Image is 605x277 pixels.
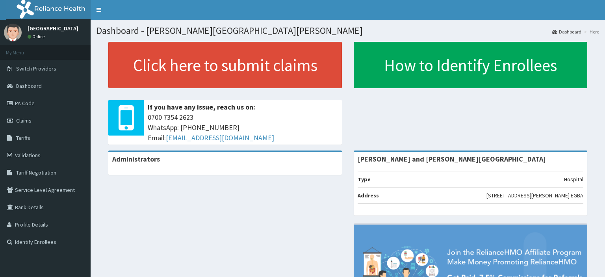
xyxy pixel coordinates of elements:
b: Administrators [112,154,160,164]
h1: Dashboard - [PERSON_NAME][GEOGRAPHIC_DATA][PERSON_NAME] [97,26,599,36]
span: 0700 7354 2623 WhatsApp: [PHONE_NUMBER] Email: [148,112,338,143]
span: Claims [16,117,32,124]
p: [GEOGRAPHIC_DATA] [28,26,78,31]
p: Hospital [564,175,583,183]
p: [STREET_ADDRESS][PERSON_NAME] EGBA [486,191,583,199]
a: Dashboard [552,28,581,35]
a: [EMAIL_ADDRESS][DOMAIN_NAME] [166,133,274,142]
span: Dashboard [16,82,42,89]
a: Online [28,34,46,39]
a: How to Identify Enrollees [354,42,587,88]
a: Click here to submit claims [108,42,342,88]
b: If you have any issue, reach us on: [148,102,255,112]
li: Here [582,28,599,35]
b: Address [358,192,379,199]
span: Tariff Negotiation [16,169,56,176]
span: Tariffs [16,134,30,141]
span: Switch Providers [16,65,56,72]
strong: [PERSON_NAME] and [PERSON_NAME][GEOGRAPHIC_DATA] [358,154,546,164]
img: User Image [4,24,22,41]
b: Type [358,176,371,183]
